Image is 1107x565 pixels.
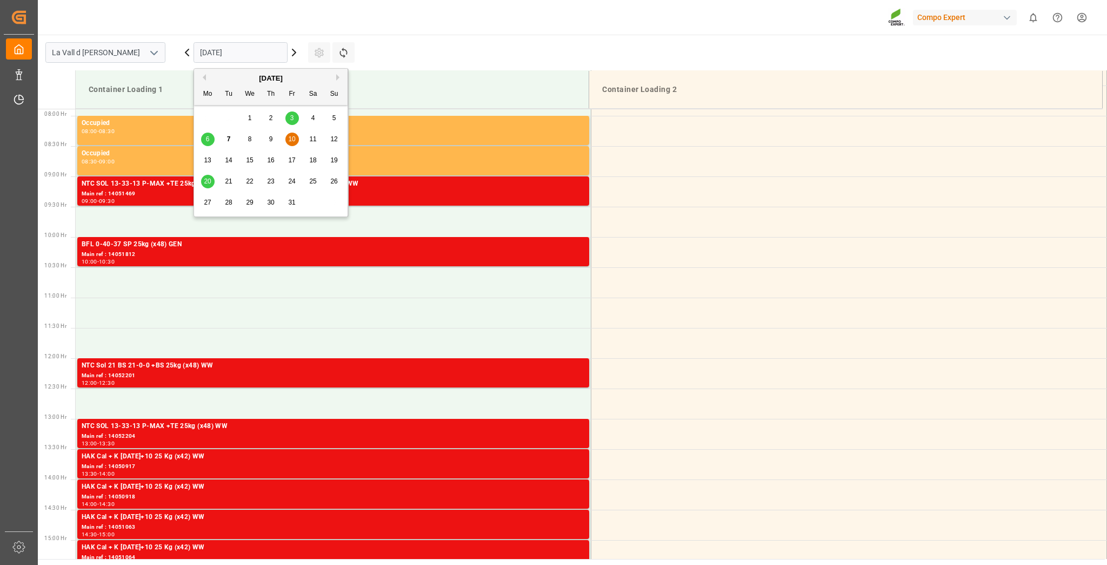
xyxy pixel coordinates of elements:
span: 14:00 Hr [44,475,66,481]
div: Choose Thursday, October 9th, 2025 [264,133,278,146]
div: Sa [306,88,320,101]
span: 22 [246,178,253,185]
div: - [97,532,99,537]
span: 12:00 Hr [44,353,66,359]
div: Choose Sunday, October 12th, 2025 [328,133,341,146]
div: Container Loading 1 [84,80,580,100]
div: HAK Cal + K [DATE]+10 25 Kg (x42) WW [82,451,585,462]
span: 11:30 Hr [44,323,66,329]
div: BFL 0-40-37 SP 25kg (x48) GEN [82,239,585,250]
span: 8 [248,135,252,143]
div: Compo Expert [913,10,1017,25]
div: 13:30 [99,441,115,446]
div: Choose Sunday, October 19th, 2025 [328,154,341,167]
div: Occupied [82,148,585,159]
div: Choose Monday, October 20th, 2025 [201,175,215,188]
span: 10:30 Hr [44,262,66,268]
span: 12:30 Hr [44,384,66,390]
div: HAK Cal + K [DATE]+10 25 Kg (x42) WW [82,512,585,523]
div: Choose Wednesday, October 29th, 2025 [243,196,257,209]
div: 10:00 [82,259,97,264]
div: Choose Tuesday, October 21st, 2025 [222,175,236,188]
span: 11 [309,135,316,143]
div: Th [264,88,278,101]
div: Choose Monday, October 6th, 2025 [201,133,215,146]
span: 2 [269,114,273,122]
div: Choose Saturday, October 18th, 2025 [306,154,320,167]
div: Choose Thursday, October 16th, 2025 [264,154,278,167]
div: Choose Friday, October 24th, 2025 [285,175,299,188]
span: 3 [290,114,294,122]
button: Previous Month [199,74,206,81]
div: Choose Sunday, October 5th, 2025 [328,111,341,125]
div: NTC SOL 13-33-13 P-MAX +TE 25kg (x48) WW;NTC Sol 21 Fe 21-0-0 +Fe 25kg (x48) WW [82,179,585,189]
span: 13 [204,156,211,164]
div: Choose Wednesday, October 15th, 2025 [243,154,257,167]
div: Su [328,88,341,101]
div: Main ref : 14051812 [82,250,585,259]
div: Choose Saturday, October 4th, 2025 [306,111,320,125]
input: Type to search/select [45,42,165,63]
button: Compo Expert [913,7,1021,28]
span: 14 [225,156,232,164]
div: Choose Tuesday, October 7th, 2025 [222,133,236,146]
div: Main ref : 14051064 [82,553,585,562]
div: Choose Thursday, October 2nd, 2025 [264,111,278,125]
span: 16 [267,156,274,164]
div: Main ref : 14051469 [82,189,585,199]
div: Main ref : 14050918 [82,492,585,502]
span: 1 [248,114,252,122]
span: 29 [246,199,253,206]
button: open menu [145,44,162,61]
span: 23 [267,178,274,185]
div: Choose Saturday, October 25th, 2025 [306,175,320,188]
span: 21 [225,178,232,185]
span: 7 [227,135,231,143]
div: Choose Monday, October 13th, 2025 [201,154,215,167]
div: Main ref : 14052201 [82,371,585,380]
div: Occupied [82,118,585,129]
div: Choose Wednesday, October 22nd, 2025 [243,175,257,188]
button: Help Center [1045,5,1070,30]
img: Screenshot%202023-09-29%20at%2010.02.21.png_1712312052.png [888,8,905,27]
div: 14:30 [82,532,97,537]
span: 18 [309,156,316,164]
div: 12:30 [99,380,115,385]
span: 4 [311,114,315,122]
div: Choose Friday, October 3rd, 2025 [285,111,299,125]
span: 13:00 Hr [44,414,66,420]
span: 11:00 Hr [44,293,66,299]
div: - [97,199,99,203]
span: 20 [204,178,211,185]
span: 09:30 Hr [44,202,66,208]
div: [DATE] [194,73,348,84]
span: 12 [330,135,337,143]
span: 9 [269,135,273,143]
div: 09:00 [99,159,115,164]
div: Choose Thursday, October 30th, 2025 [264,196,278,209]
span: 15:00 Hr [44,535,66,541]
span: 09:00 Hr [44,172,66,178]
div: Choose Wednesday, October 1st, 2025 [243,111,257,125]
div: 14:00 [82,502,97,507]
span: 08:30 Hr [44,141,66,147]
div: - [97,502,99,507]
div: 08:00 [82,129,97,134]
div: 14:00 [99,471,115,476]
div: NTC SOL 13-33-13 P-MAX +TE 25kg (x48) WW [82,421,585,432]
span: 26 [330,178,337,185]
span: 27 [204,199,211,206]
div: We [243,88,257,101]
div: - [97,259,99,264]
div: Choose Friday, October 10th, 2025 [285,133,299,146]
div: - [97,441,99,446]
div: HAK Cal + K [DATE]+10 25 Kg (x42) WW [82,482,585,492]
div: Choose Wednesday, October 8th, 2025 [243,133,257,146]
div: HAK Cal + K [DATE]+10 25 Kg (x42) WW [82,542,585,553]
span: 17 [288,156,295,164]
span: 10 [288,135,295,143]
div: 13:30 [82,471,97,476]
div: Choose Sunday, October 26th, 2025 [328,175,341,188]
button: show 0 new notifications [1021,5,1045,30]
div: 08:30 [82,159,97,164]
